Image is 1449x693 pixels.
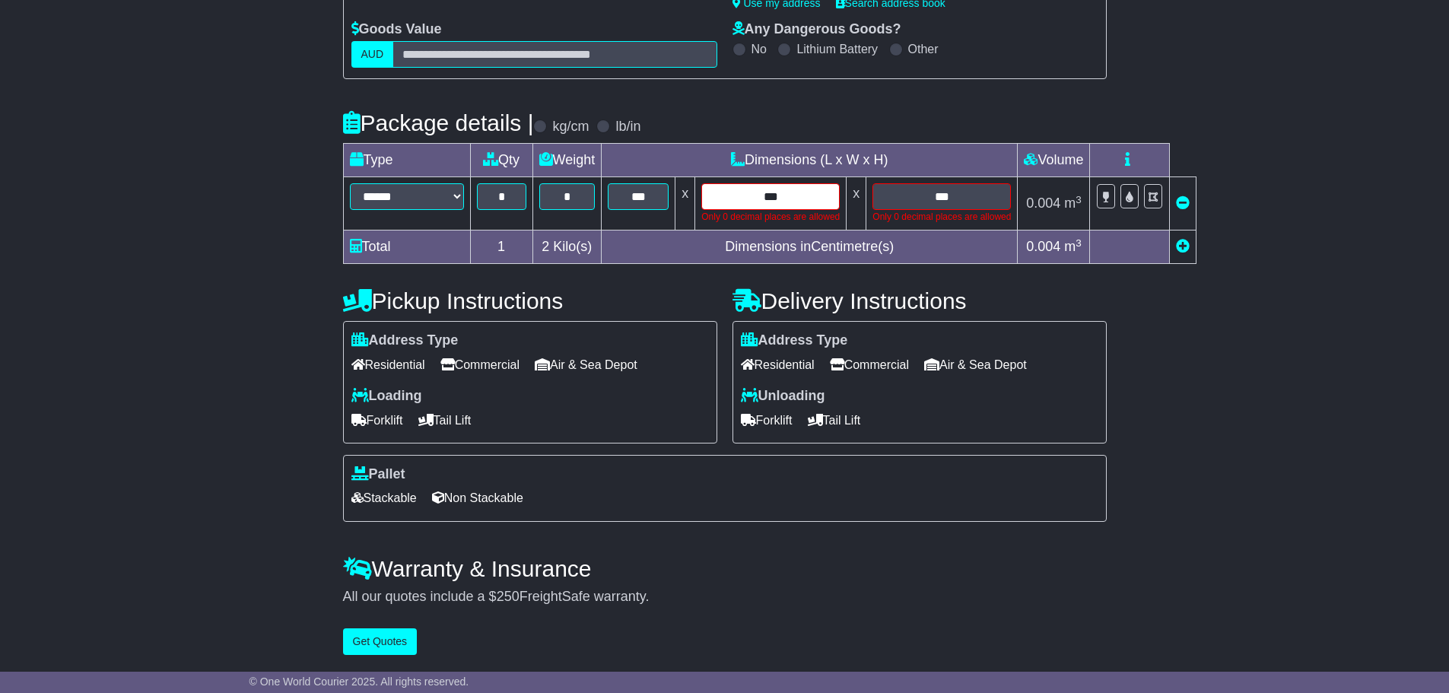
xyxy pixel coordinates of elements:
td: 1 [470,230,532,264]
span: 0.004 [1026,239,1060,254]
h4: Package details | [343,110,534,135]
label: Loading [351,388,422,405]
span: Residential [351,353,425,377]
label: kg/cm [552,119,589,135]
div: Only 0 decimal places are allowed [872,210,1011,224]
label: Lithium Battery [796,42,878,56]
div: All our quotes include a $ FreightSafe warranty. [343,589,1107,606]
td: Qty [470,144,532,177]
td: Total [343,230,470,264]
td: Type [343,144,470,177]
td: Volume [1018,144,1090,177]
span: m [1064,239,1082,254]
span: m [1064,196,1082,211]
h4: Pickup Instructions [343,288,717,313]
label: lb/in [615,119,640,135]
td: Dimensions (L x W x H) [602,144,1018,177]
a: Remove this item [1176,196,1190,211]
label: Address Type [351,332,459,349]
span: Air & Sea Depot [924,353,1027,377]
h4: Delivery Instructions [732,288,1107,313]
label: Pallet [351,466,405,483]
sup: 3 [1076,237,1082,249]
label: AUD [351,41,394,68]
button: Get Quotes [343,628,418,655]
span: 250 [497,589,520,604]
a: Add new item [1176,239,1190,254]
span: Tail Lift [808,408,861,432]
td: Weight [532,144,602,177]
span: © One World Courier 2025. All rights reserved. [249,676,469,688]
label: Goods Value [351,21,442,38]
span: Tail Lift [418,408,472,432]
td: x [847,177,866,230]
span: Forklift [741,408,793,432]
label: Address Type [741,332,848,349]
sup: 3 [1076,194,1082,205]
label: Other [908,42,939,56]
td: x [675,177,695,230]
span: Residential [741,353,815,377]
span: Commercial [830,353,909,377]
h4: Warranty & Insurance [343,556,1107,581]
span: 2 [542,239,549,254]
span: Non Stackable [432,486,523,510]
label: Unloading [741,388,825,405]
span: Forklift [351,408,403,432]
span: Commercial [440,353,520,377]
span: 0.004 [1026,196,1060,211]
span: Air & Sea Depot [535,353,637,377]
label: No [752,42,767,56]
span: Stackable [351,486,417,510]
div: Only 0 decimal places are allowed [701,210,840,224]
td: Kilo(s) [532,230,602,264]
td: Dimensions in Centimetre(s) [602,230,1018,264]
label: Any Dangerous Goods? [732,21,901,38]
